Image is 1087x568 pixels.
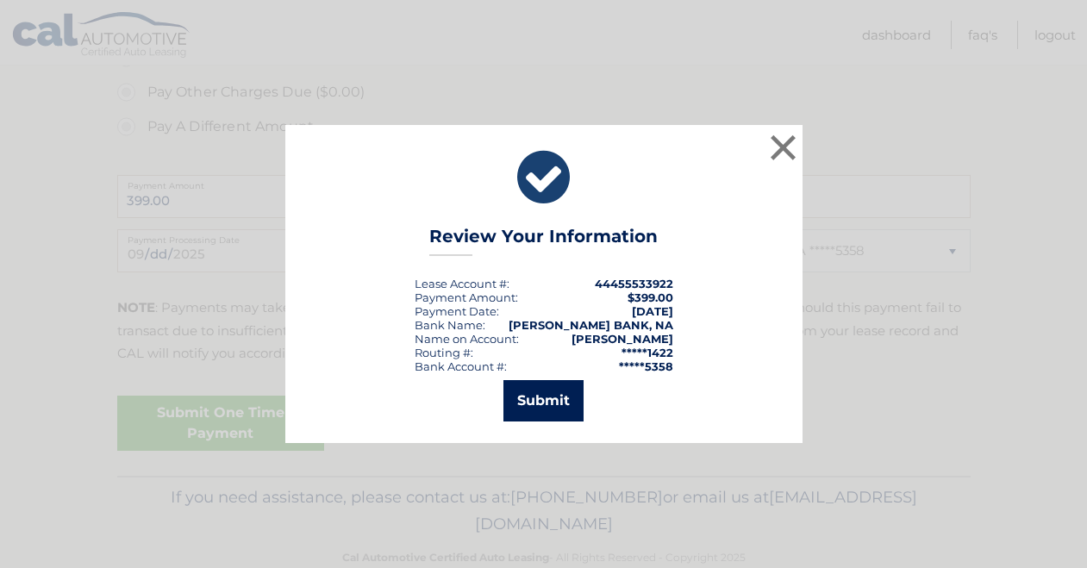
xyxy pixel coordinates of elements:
[509,318,673,332] strong: [PERSON_NAME] BANK, NA
[415,304,499,318] div: :
[415,290,518,304] div: Payment Amount:
[595,277,673,290] strong: 44455533922
[415,359,507,373] div: Bank Account #:
[628,290,673,304] span: $399.00
[429,226,658,256] h3: Review Your Information
[415,346,473,359] div: Routing #:
[632,304,673,318] span: [DATE]
[415,332,519,346] div: Name on Account:
[572,332,673,346] strong: [PERSON_NAME]
[766,130,801,165] button: ×
[415,277,509,290] div: Lease Account #:
[415,304,497,318] span: Payment Date
[503,380,584,421] button: Submit
[415,318,485,332] div: Bank Name:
